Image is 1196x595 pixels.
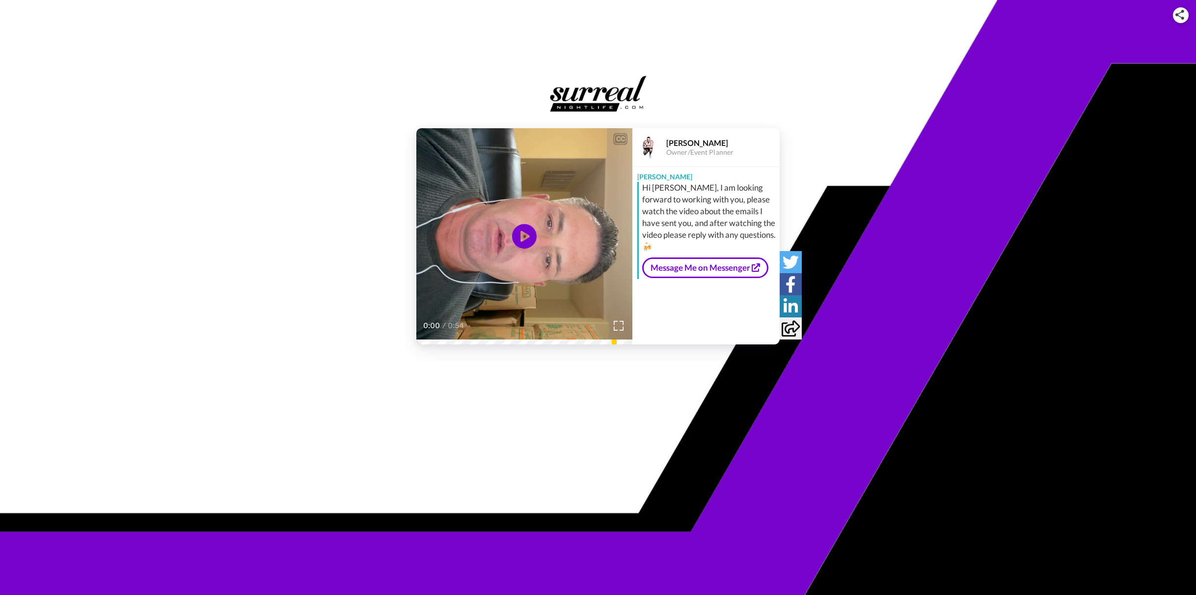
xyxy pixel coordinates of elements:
img: Profile Image [638,136,661,159]
span: 0:54 [448,320,465,332]
img: ic_share.svg [1175,10,1184,20]
div: Owner/Event Planner [666,148,779,157]
div: [PERSON_NAME] [632,167,780,182]
span: 0:00 [423,320,440,332]
a: Message Me on Messenger [642,257,768,278]
span: / [442,320,446,332]
div: [PERSON_NAME] [666,138,779,147]
img: logo [548,74,648,113]
div: CC [614,134,626,144]
img: Full screen [614,321,624,331]
div: Hi [PERSON_NAME], I am looking forward to working with you, please watch the video about the emai... [642,182,777,253]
